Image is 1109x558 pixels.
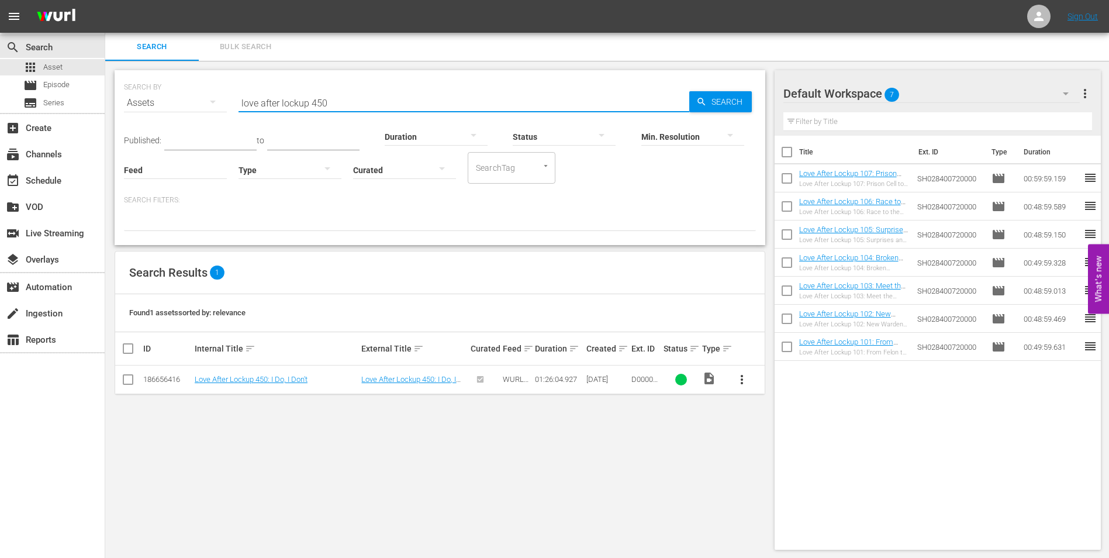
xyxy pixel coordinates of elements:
[6,280,20,294] span: Automation
[1019,249,1083,277] td: 00:49:59.328
[1083,227,1097,241] span: reorder
[1083,171,1097,185] span: reorder
[799,236,908,244] div: Love After Lockup 105: Surprises and Sentences
[799,180,908,188] div: Love After Lockup 107: Prison Cell to Wedding Bells
[124,87,227,119] div: Assets
[1019,221,1083,249] td: 00:48:59.150
[1088,244,1109,314] button: Open Feedback Widget
[702,371,716,385] span: Video
[728,366,756,394] button: more_vert
[1078,87,1092,101] span: more_vert
[1019,333,1083,361] td: 00:49:59.631
[722,343,733,354] span: sort
[984,136,1017,168] th: Type
[799,349,908,356] div: Love After Lockup 101: From Felon to Fiance
[112,40,192,54] span: Search
[257,136,264,145] span: to
[361,375,461,392] a: Love After Lockup 450: I Do, I Don't
[7,9,21,23] span: menu
[586,375,628,384] div: [DATE]
[799,337,904,390] a: Love After Lockup 101: From Felon to Fiance (Love After Lockup 101: From Felon to Fiance (amc_net...
[885,82,899,107] span: 7
[913,192,987,221] td: SH028400720000
[799,197,906,241] a: Love After Lockup 106: Race to the Altar (Love After Lockup 106: Race to the Altar (amc_networks_...
[799,225,908,278] a: Love After Lockup 105: Surprises and Sentences (Love After Lockup 105: Surprises and Sentences (a...
[913,333,987,361] td: SH028400720000
[913,221,987,249] td: SH028400720000
[799,309,905,362] a: Love After Lockup 102: New Warden in [GEOGRAPHIC_DATA] (Love After Lockup 102: New Warden in [GEO...
[535,375,583,384] div: 01:26:04.927
[1078,80,1092,108] button: more_vert
[911,136,985,168] th: Ext. ID
[43,61,63,73] span: Asset
[6,253,20,267] span: Overlays
[28,3,84,30] img: ans4CAIJ8jUAAAAAAAAAAAAAAAAAAAAAAAAgQb4GAAAAAAAAAAAAAAAAAAAAAAAAJMjXAAAAAAAAAAAAAAAAAAAAAAAAgAT5G...
[503,342,531,356] div: Feed
[129,308,246,317] span: Found 1 assets sorted by: relevance
[991,171,1006,185] span: Episode
[6,226,20,240] span: Live Streaming
[361,342,467,356] div: External Title
[799,292,908,300] div: Love After Lockup 103: Meet the Parents
[799,253,904,297] a: Love After Lockup 104: Broken Promises (Love After Lockup 104: Broken Promises (amc_networks_love...
[535,342,583,356] div: Duration
[43,97,64,109] span: Series
[991,228,1006,242] span: Episode
[23,60,37,74] span: Asset
[6,174,20,188] span: Schedule
[1019,305,1083,333] td: 00:48:59.469
[702,342,724,356] div: Type
[143,344,191,353] div: ID
[991,312,1006,326] span: Episode
[799,264,908,272] div: Love After Lockup 104: Broken Promises
[6,147,20,161] span: Channels
[1083,339,1097,353] span: reorder
[631,344,660,353] div: Ext. ID
[1083,199,1097,213] span: reorder
[735,373,749,387] span: more_vert
[913,305,987,333] td: SH028400720000
[1019,277,1083,305] td: 00:48:59.013
[799,281,906,325] a: Love After Lockup 103: Meet the Parents (Love After Lockup 103: Meet the Parents (amc_networks_lo...
[586,342,628,356] div: Created
[913,249,987,277] td: SH028400720000
[206,40,285,54] span: Bulk Search
[1083,283,1097,297] span: reorder
[245,343,255,354] span: sort
[991,256,1006,270] span: Episode
[6,333,20,347] span: Reports
[124,195,756,205] p: Search Filters:
[664,342,699,356] div: Status
[799,208,908,216] div: Love After Lockup 106: Race to the Altar
[124,136,161,145] span: Published:
[799,169,901,187] a: Love After Lockup 107: Prison Cell to Wedding Bells
[913,277,987,305] td: SH028400720000
[23,96,37,110] span: Series
[799,136,911,168] th: Title
[6,306,20,321] span: Ingestion
[991,284,1006,298] span: Episode
[540,160,551,171] button: Open
[129,266,208,280] span: Search Results
[195,375,308,384] a: Love After Lockup 450: I Do, I Don't
[6,121,20,135] span: Create
[1067,12,1098,21] a: Sign Out
[1083,255,1097,269] span: reorder
[143,375,191,384] div: 186656416
[707,91,752,112] span: Search
[689,343,700,354] span: sort
[1017,136,1087,168] th: Duration
[43,79,70,91] span: Episode
[523,343,534,354] span: sort
[689,91,752,112] button: Search
[6,200,20,214] span: VOD
[991,340,1006,354] span: Episode
[783,77,1080,110] div: Default Workspace
[6,40,20,54] span: Search
[195,342,358,356] div: Internal Title
[413,343,424,354] span: sort
[631,375,658,392] span: D0000066805
[569,343,579,354] span: sort
[23,78,37,92] span: Episode
[913,164,987,192] td: SH028400720000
